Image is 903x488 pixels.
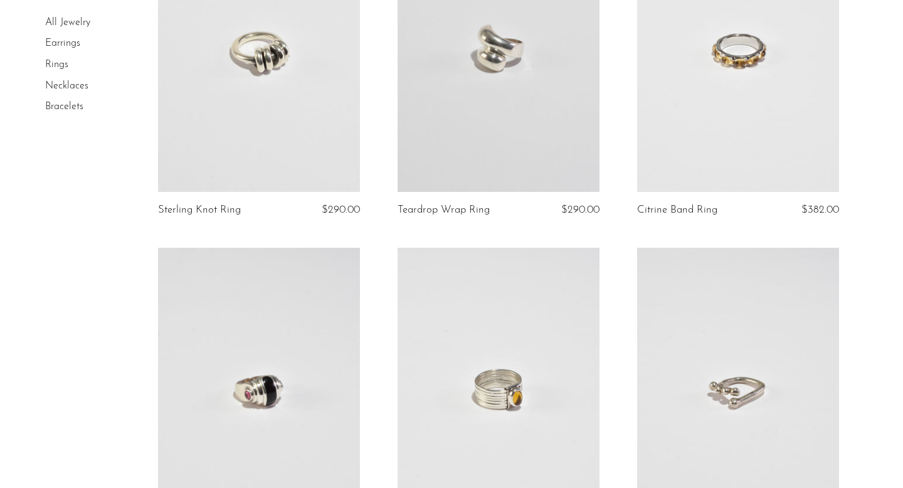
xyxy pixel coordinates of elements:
[45,81,88,91] a: Necklaces
[561,204,599,215] span: $290.00
[45,60,68,70] a: Rings
[45,102,83,112] a: Bracelets
[801,204,839,215] span: $382.00
[398,204,490,216] a: Teardrop Wrap Ring
[637,204,717,216] a: Citrine Band Ring
[45,18,90,28] a: All Jewelry
[322,204,360,215] span: $290.00
[158,204,241,216] a: Sterling Knot Ring
[45,39,80,49] a: Earrings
